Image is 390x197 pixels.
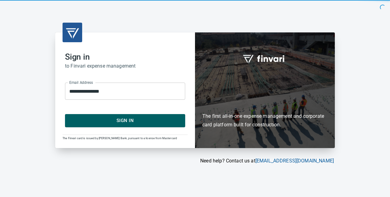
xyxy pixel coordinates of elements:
span: The Finvari card is issued by [PERSON_NAME] Bank, pursuant to a license from Mastercard [63,137,177,140]
img: transparent_logo.png [65,25,80,40]
img: fullword_logo_white.png [242,51,288,65]
p: Need help? Contact us at [55,157,334,165]
h2: Sign in [65,52,185,62]
span: Sign In [72,117,178,125]
div: Finvari [195,32,335,148]
button: Sign In [65,114,185,127]
h6: The first all-in-one expense management and corporate card platform built for construction. [202,77,327,129]
h6: to Finvari expense management [65,62,185,70]
a: [EMAIL_ADDRESS][DOMAIN_NAME] [255,158,334,164]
